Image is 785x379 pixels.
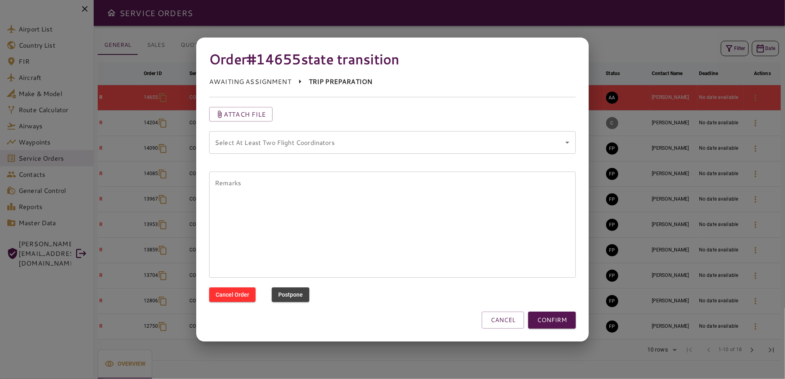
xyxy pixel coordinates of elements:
button: Cancel Order [209,287,256,302]
button: Postpone [272,287,309,302]
p: AWAITING ASSIGNMENT [209,77,291,87]
button: Attach file [209,107,273,121]
button: CONFIRM [528,312,576,329]
h4: Order #14655 state transition [209,50,576,67]
p: Attach file [224,109,266,119]
p: TRIP PREPARATION [309,77,372,87]
button: Open [562,137,573,148]
button: CANCEL [482,312,524,329]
